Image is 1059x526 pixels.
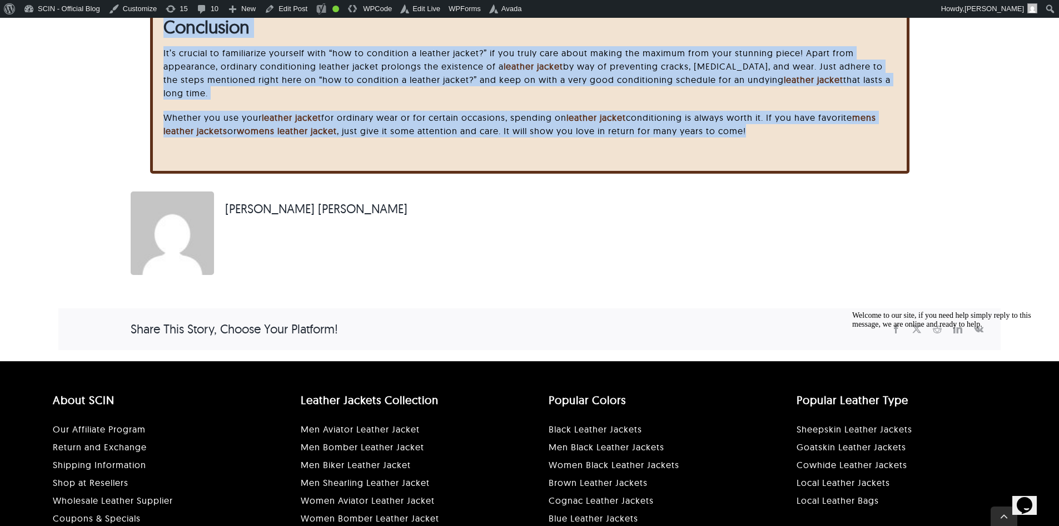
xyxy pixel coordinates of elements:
a: Cowhide Leather Jackets [797,459,907,470]
div: Good [332,6,339,12]
a: Shipping Information [53,459,146,470]
a: Black Leather Jackets [549,424,642,435]
a: Men Shearling Leather Jacket [301,477,430,488]
p: It’s crucial to familiarize yourself with “how to condition a leather jacket?” if you truly care ... [163,46,895,100]
a: Wholesale Leather Supplier [53,495,173,506]
a: Men Black Leather Jackets [549,441,664,453]
a: leather jacket [504,61,563,72]
a: Shop at Resellers [53,477,128,488]
a: Men Bomber Leather Jacket [301,441,424,453]
a: leather jacket [566,112,626,123]
a: mens leather jackets [163,112,876,136]
strong: Conclusion [163,16,250,38]
a: Goatskin Leather Jackets [797,441,906,453]
img: Samantha Leonie [131,191,214,275]
a: Popular Leather Type [797,393,908,407]
span: Welcome to our site, if you need help simply reply to this message, we are online and ready to help. [4,4,183,22]
a: Men Biker Leather Jacket [301,459,411,470]
a: Local Leather Goods and Accessories [797,495,879,506]
a: Women Bomber Leather Jacket [301,513,439,524]
a: Return and Exchange [53,441,147,453]
a: Leather Jackets Collection [301,393,439,407]
a: leather jacket [784,74,843,85]
a: Sheepskin Leather Jackets [797,424,912,435]
a: Our Affiliate Program [53,424,146,435]
div: Welcome to our site, if you need help simply reply to this message, we are online and ready to help. [4,4,205,22]
span: [PERSON_NAME] [964,4,1024,13]
span: [PERSON_NAME] [PERSON_NAME] [225,200,407,218]
a: Women Aviator Leather Jacket [301,495,435,506]
h4: Share This Story, Choose Your Platform! [131,320,338,338]
a: Men Aviator Leather Jacket [301,424,420,435]
a: leather jacket [262,112,321,123]
a: Cognac Leather Jackets [549,495,654,506]
a: Local Leather Jackets [797,477,890,488]
iframe: chat widget [848,307,1048,476]
a: womens leather jacket [237,125,337,136]
a: Blue Leather Jackets [549,513,638,524]
a: Women Black Leather Jackets [549,459,679,470]
a: About SCIN [53,393,115,407]
a: Popular Colors [549,393,626,407]
a: Brown Leather Jackets [549,477,648,488]
iframe: chat widget [1012,481,1048,515]
a: Coupons & Specials [53,513,141,524]
p: Whether you use your for ordinary wear or for certain occasions, spending on conditioning is alwa... [163,111,895,137]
